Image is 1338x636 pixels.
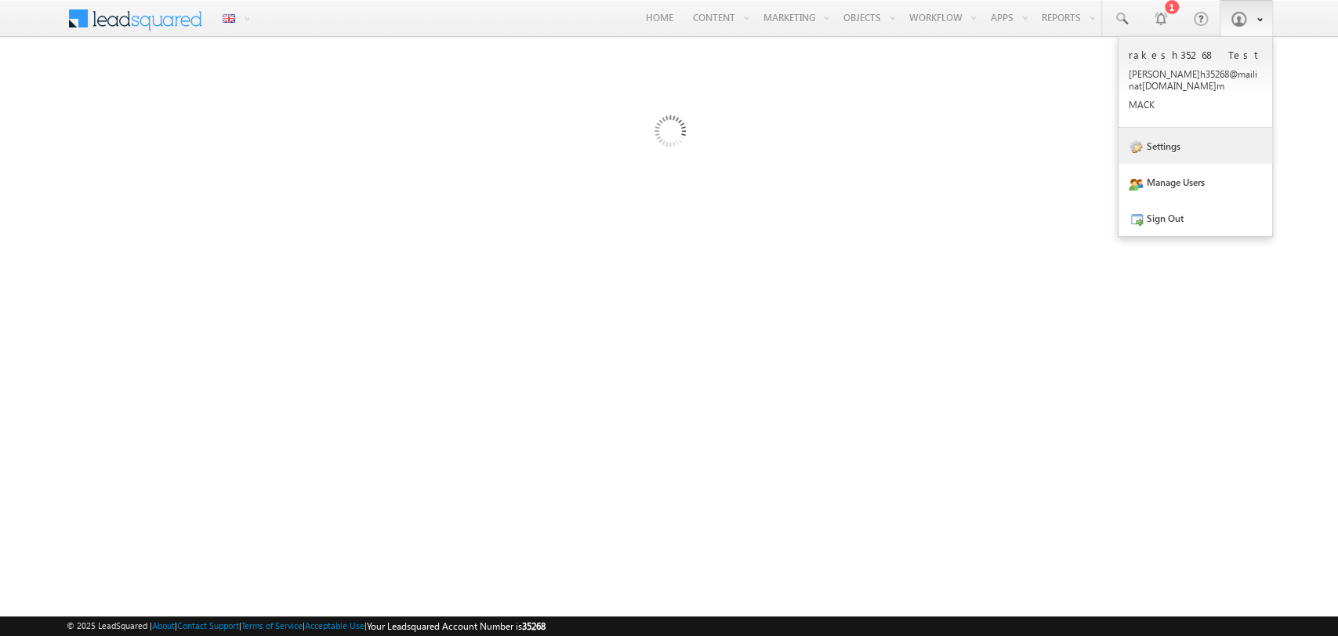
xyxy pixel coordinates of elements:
a: Manage Users [1119,164,1272,200]
p: rakesh35268 Test [1129,48,1262,61]
p: MACK [1129,99,1262,111]
a: Acceptable Use [305,620,364,631]
span: 35268 [522,620,546,632]
p: [PERSON_NAME] h3526 8@mai linat [DOMAIN_NAME] m [1129,68,1262,92]
a: About [152,620,175,631]
a: Settings [1119,128,1272,164]
span: © 2025 LeadSquared | | | | | [67,619,546,634]
a: Contact Support [177,620,239,631]
a: Terms of Service [241,620,303,631]
span: Your Leadsquared Account Number is [367,620,546,632]
a: Sign Out [1119,200,1272,236]
a: rakesh35268 Test [PERSON_NAME]h35268@mailinat[DOMAIN_NAME]m MACK [1119,37,1272,128]
img: Loading... [588,53,750,215]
